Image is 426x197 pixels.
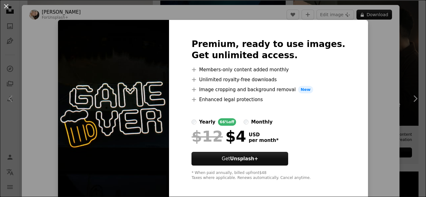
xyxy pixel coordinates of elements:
[244,120,249,124] input: monthly
[191,152,288,166] button: GetUnsplash+
[249,132,278,138] span: USD
[191,171,345,181] div: * When paid annually, billed upfront $48 Taxes where applicable. Renews automatically. Cancel any...
[199,118,215,126] div: yearly
[218,118,236,126] div: 66% off
[251,118,273,126] div: monthly
[191,128,246,144] div: $4
[191,120,196,124] input: yearly66%off
[249,138,278,143] span: per month *
[191,76,345,83] li: Unlimited royalty-free downloads
[298,86,313,93] span: New
[191,66,345,73] li: Members-only content added monthly
[191,128,223,144] span: $12
[191,39,345,61] h2: Premium, ready to use images. Get unlimited access.
[230,156,258,162] strong: Unsplash+
[191,86,345,93] li: Image cropping and background removal
[191,96,345,103] li: Enhanced legal protections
